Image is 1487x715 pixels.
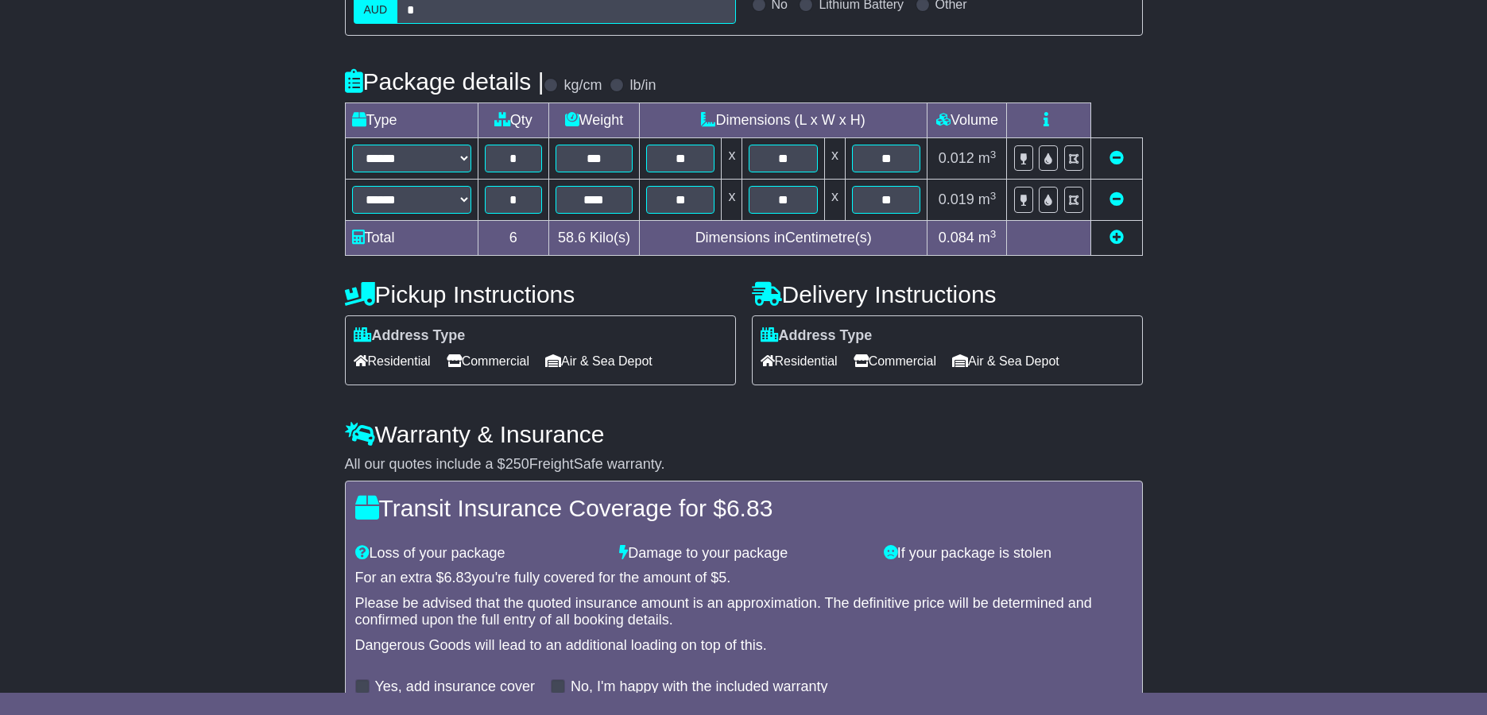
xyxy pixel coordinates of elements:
span: Commercial [854,349,936,373]
td: Volume [927,103,1007,138]
span: 58.6 [558,230,586,245]
span: Air & Sea Depot [545,349,652,373]
td: Dimensions (L x W x H) [639,103,927,138]
div: Loss of your package [347,545,612,562]
div: If your package is stolen [876,545,1140,562]
span: m [978,150,997,166]
span: 0.084 [939,230,974,245]
h4: Warranty & Insurance [345,421,1143,447]
h4: Pickup Instructions [345,281,736,307]
div: All our quotes include a $ FreightSafe warranty. [345,456,1143,473]
a: Add new item [1109,230,1124,245]
span: 0.019 [939,191,974,207]
td: x [824,180,845,221]
span: Commercial [447,349,529,373]
span: Air & Sea Depot [952,349,1059,373]
span: m [978,230,997,245]
div: Dangerous Goods will lead to an additional loading on top of this. [355,637,1133,655]
td: x [824,138,845,180]
td: x [722,138,742,180]
td: Total [345,221,478,256]
label: lb/in [629,77,656,95]
label: Address Type [354,327,466,345]
div: For an extra $ you're fully covered for the amount of $ . [355,570,1133,587]
a: Remove this item [1109,150,1124,166]
div: Damage to your package [611,545,876,562]
span: 0.012 [939,150,974,166]
a: Remove this item [1109,191,1124,207]
sup: 3 [990,228,997,240]
span: m [978,191,997,207]
sup: 3 [990,190,997,202]
sup: 3 [990,149,997,160]
span: 250 [505,456,529,472]
h4: Delivery Instructions [752,281,1143,307]
h4: Package details | [345,68,544,95]
td: Qty [478,103,548,138]
span: Residential [354,349,431,373]
label: Address Type [761,327,873,345]
td: Kilo(s) [548,221,639,256]
label: kg/cm [563,77,602,95]
span: 6.83 [444,570,472,586]
h4: Transit Insurance Coverage for $ [355,495,1133,521]
div: Please be advised that the quoted insurance amount is an approximation. The definitive price will... [355,595,1133,629]
span: Residential [761,349,838,373]
span: 5 [718,570,726,586]
label: Yes, add insurance cover [375,678,535,696]
td: Type [345,103,478,138]
td: Dimensions in Centimetre(s) [639,221,927,256]
td: Weight [548,103,639,138]
span: 6.83 [726,495,773,521]
td: x [722,180,742,221]
label: No, I'm happy with the included warranty [571,678,828,696]
td: 6 [478,221,548,256]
